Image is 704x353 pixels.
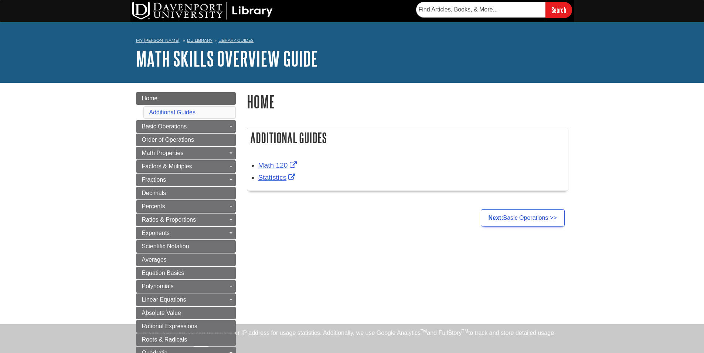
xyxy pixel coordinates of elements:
[136,214,236,226] a: Ratios & Proportions
[136,293,236,306] a: Linear Equations
[142,150,184,156] span: Math Properties
[142,270,184,276] span: Equation Basics
[136,200,236,213] a: Percents
[136,307,236,319] a: Absolute Value
[142,123,187,130] span: Basic Operations
[481,209,565,226] a: Next:Basic Operations >>
[142,95,158,101] span: Home
[258,174,297,181] a: Link opens in new window
[142,336,187,343] span: Roots & Radicals
[136,36,568,47] nav: breadcrumb
[421,329,427,334] sup: TM
[142,256,167,263] span: Averages
[136,120,236,133] a: Basic Operations
[142,163,192,169] span: Factors & Multiples
[136,134,236,146] a: Order of Operations
[136,280,236,293] a: Polynomials
[136,267,236,279] a: Equation Basics
[142,176,166,183] span: Fractions
[136,160,236,173] a: Factors & Multiples
[489,215,503,221] strong: Next:
[462,329,468,334] sup: TM
[136,333,236,346] a: Roots & Radicals
[142,216,196,223] span: Ratios & Proportions
[142,283,174,289] span: Polynomials
[142,310,181,316] span: Absolute Value
[545,2,572,18] input: Search
[247,92,568,111] h1: Home
[218,38,254,43] a: Library Guides
[142,203,165,209] span: Percents
[142,190,166,196] span: Decimals
[187,38,212,43] a: DU Library
[136,47,318,70] a: Math Skills Overview Guide
[136,320,236,333] a: Rational Expressions
[136,37,180,44] a: My [PERSON_NAME]
[132,2,273,20] img: DU Library
[142,137,194,143] span: Order of Operations
[142,296,186,303] span: Linear Equations
[136,240,236,253] a: Scientific Notation
[136,227,236,239] a: Exponents
[258,161,299,169] a: Link opens in new window
[142,243,189,249] span: Scientific Notation
[142,323,197,329] span: Rational Expressions
[142,230,170,236] span: Exponents
[136,174,236,186] a: Fractions
[149,109,195,115] a: Additional Guides
[416,2,545,17] input: Find Articles, Books, & More...
[247,128,568,148] h2: Additional Guides
[136,147,236,159] a: Math Properties
[416,2,572,18] form: Searches DU Library's articles, books, and more
[136,92,236,105] a: Home
[136,329,568,349] div: This site uses cookies and records your IP address for usage statistics. Additionally, we use Goo...
[136,253,236,266] a: Averages
[136,187,236,199] a: Decimals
